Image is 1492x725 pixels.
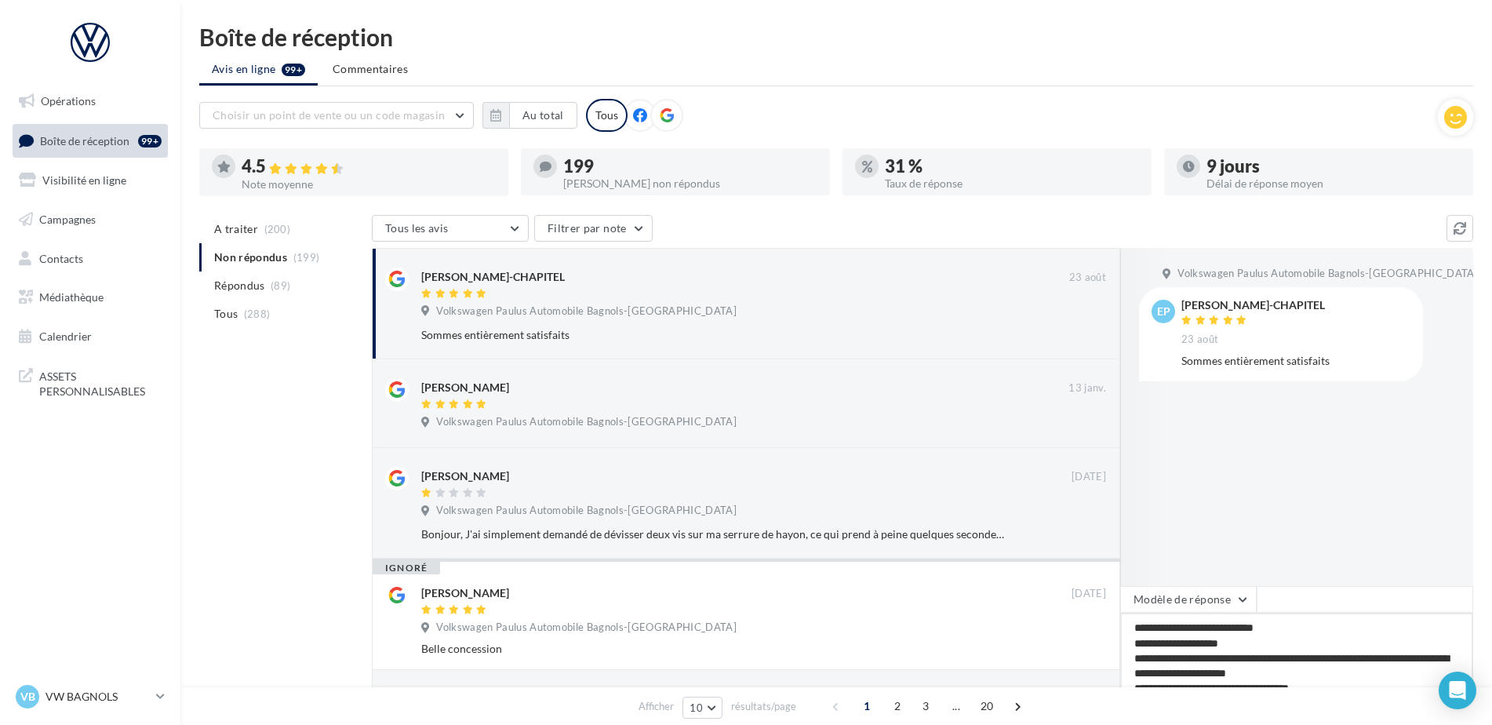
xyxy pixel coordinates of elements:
[563,158,817,175] div: 199
[9,164,171,197] a: Visibilité en ligne
[509,102,577,129] button: Au total
[482,102,577,129] button: Au total
[563,178,817,189] div: [PERSON_NAME] non répondus
[421,269,565,285] div: [PERSON_NAME]-CHAPITEL
[39,213,96,226] span: Campagnes
[1120,586,1257,613] button: Modèle de réponse
[436,621,737,635] span: Volkswagen Paulus Automobile Bagnols-[GEOGRAPHIC_DATA]
[39,251,83,264] span: Contacts
[1181,353,1410,369] div: Sommes entièrement satisfaits
[9,85,171,118] a: Opérations
[1181,300,1325,311] div: [PERSON_NAME]-CHAPITEL
[385,221,449,235] span: Tous les avis
[40,133,129,147] span: Boîte de réception
[138,135,162,148] div: 99+
[213,108,445,122] span: Choisir un point de vente ou un code magasin
[885,694,910,719] span: 2
[1072,587,1106,601] span: [DATE]
[1157,304,1170,319] span: EP
[373,562,440,574] div: ignoré
[372,215,529,242] button: Tous les avis
[944,694,969,719] span: ...
[9,242,171,275] a: Contacts
[421,641,1106,657] div: Belle concession
[39,330,92,343] span: Calendrier
[242,158,496,176] div: 4.5
[199,102,474,129] button: Choisir un point de vente ou un code magasin
[9,320,171,353] a: Calendrier
[731,699,796,714] span: résultats/page
[1181,333,1218,347] span: 23 août
[214,221,258,237] span: A traiter
[9,124,171,158] a: Boîte de réception99+
[20,689,35,705] span: VB
[421,585,509,601] div: [PERSON_NAME]
[436,304,737,319] span: Volkswagen Paulus Automobile Bagnols-[GEOGRAPHIC_DATA]
[854,694,879,719] span: 1
[639,699,674,714] span: Afficher
[1177,267,1478,281] span: Volkswagen Paulus Automobile Bagnols-[GEOGRAPHIC_DATA]
[421,468,509,484] div: [PERSON_NAME]
[42,173,126,187] span: Visibilité en ligne
[586,99,628,132] div: Tous
[1206,158,1461,175] div: 9 jours
[885,158,1139,175] div: 31 %
[421,526,1004,542] div: Bonjour, J'ai simplement demandé de dévisser deux vis sur ma serrure de hayon, ce qui prend à pei...
[913,694,938,719] span: 3
[1069,271,1106,285] span: 23 août
[421,327,1004,343] div: Sommes entièrement satisfaits
[333,61,408,77] span: Commentaires
[690,701,703,714] span: 10
[39,290,104,304] span: Médiathèque
[436,504,737,518] span: Volkswagen Paulus Automobile Bagnols-[GEOGRAPHIC_DATA]
[974,694,1000,719] span: 20
[45,689,150,705] p: VW BAGNOLS
[271,279,290,292] span: (89)
[885,178,1139,189] div: Taux de réponse
[39,366,162,399] span: ASSETS PERSONNALISABLES
[436,415,737,429] span: Volkswagen Paulus Automobile Bagnols-[GEOGRAPHIC_DATA]
[244,308,271,320] span: (288)
[199,25,1473,49] div: Boîte de réception
[682,697,722,719] button: 10
[242,179,496,190] div: Note moyenne
[13,682,168,712] a: VB VW BAGNOLS
[1206,178,1461,189] div: Délai de réponse moyen
[1072,470,1106,484] span: [DATE]
[214,306,238,322] span: Tous
[534,215,653,242] button: Filtrer par note
[9,359,171,406] a: ASSETS PERSONNALISABLES
[1068,381,1106,395] span: 13 janv.
[9,203,171,236] a: Campagnes
[264,223,291,235] span: (200)
[9,281,171,314] a: Médiathèque
[41,94,96,107] span: Opérations
[214,278,265,293] span: Répondus
[1439,672,1476,709] div: Open Intercom Messenger
[421,380,509,395] div: [PERSON_NAME]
